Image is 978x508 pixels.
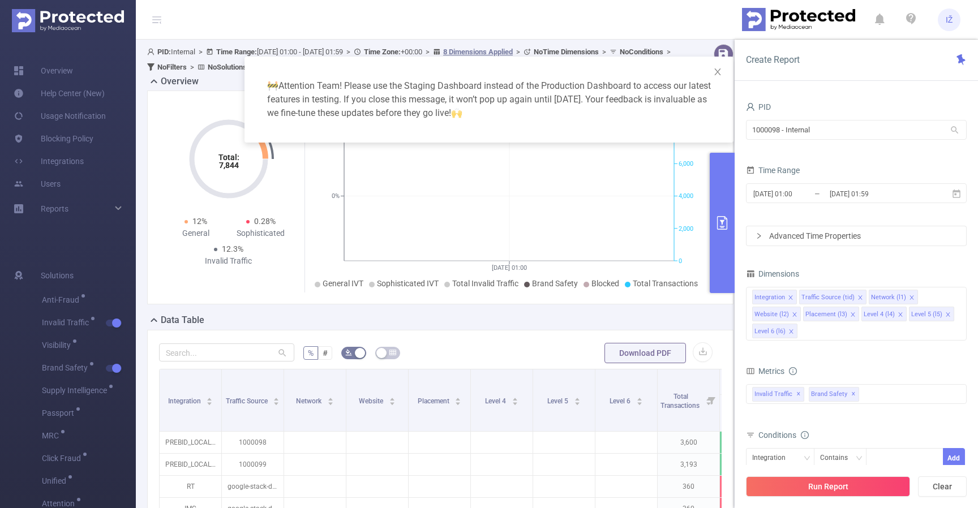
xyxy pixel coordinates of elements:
i: icon: right [756,233,762,239]
i: icon: close [713,67,722,76]
div: Contains [820,449,856,467]
span: ✕ [796,388,801,401]
div: Integration [754,290,785,305]
i: icon: down [804,455,810,463]
span: Dimensions [746,269,799,278]
i: icon: close [857,295,863,302]
div: icon: rightAdvanced Time Properties [747,226,966,246]
span: warning [267,80,278,91]
div: Level 5 (l5) [911,307,942,322]
div: Integration [752,449,793,467]
li: Website (l2) [752,307,801,321]
span: Conditions [758,430,809,440]
span: highfive [451,107,462,118]
button: Add [943,448,965,468]
span: PID [746,102,771,111]
i: icon: info-circle [789,367,797,375]
li: Network (l1) [869,290,918,304]
i: icon: close [792,312,797,318]
div: Level 4 (l4) [864,307,895,322]
i: icon: user [746,102,755,111]
div: Website (l2) [754,307,789,322]
i: icon: close [788,329,794,335]
input: Start date [752,186,844,201]
div: Placement (l3) [805,307,847,322]
span: Invalid Traffic [752,387,804,402]
span: Create Report [746,54,800,65]
button: Close [702,57,733,88]
div: Network (l1) [871,290,906,305]
li: Placement (l3) [803,307,859,321]
span: ✕ [851,388,856,401]
span: Metrics [746,367,784,376]
i: icon: close [898,312,903,318]
li: Traffic Source (tid) [799,290,867,304]
div: Level 6 (l6) [754,324,786,339]
button: Clear [918,476,967,497]
i: icon: close [909,295,915,302]
input: End date [829,186,920,201]
button: Run Report [746,476,910,497]
span: Time Range [746,166,800,175]
li: Integration [752,290,797,304]
div: Attention Team! Please use the Staging Dashboard instead of the Production Dashboard to access ou... [258,70,720,129]
div: Traffic Source (tid) [801,290,855,305]
i: icon: close [850,312,856,318]
span: Brand Safety [809,387,859,402]
li: Level 6 (l6) [752,324,797,338]
li: Level 5 (l5) [909,307,954,321]
i: icon: down [856,455,863,463]
i: icon: info-circle [801,431,809,439]
i: icon: close [788,295,793,302]
i: icon: close [945,312,951,318]
li: Level 4 (l4) [861,307,907,321]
